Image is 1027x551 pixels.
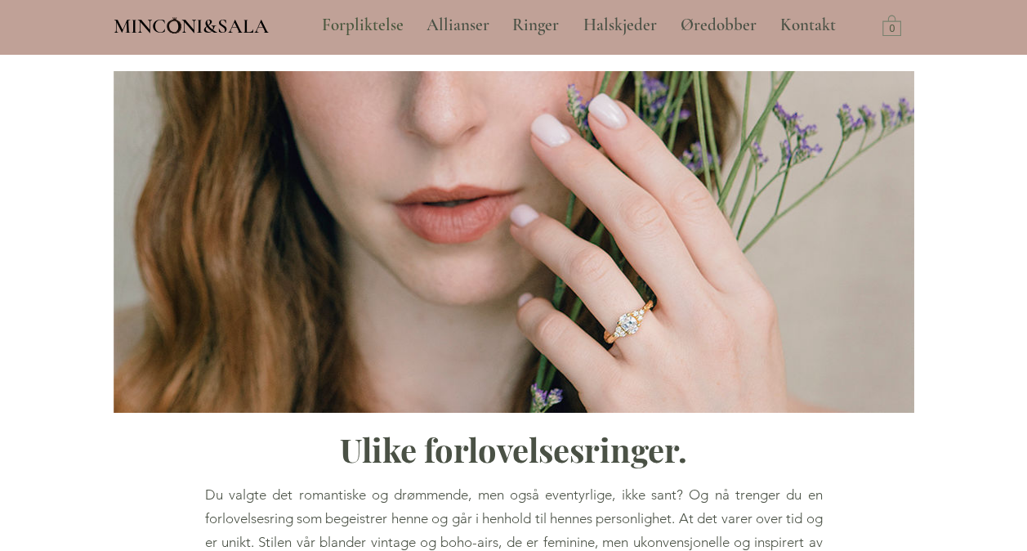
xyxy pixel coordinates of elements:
[500,5,571,46] a: Ringer
[772,5,844,46] p: Kontakt
[114,11,269,38] a: MINCONI&SALA
[768,5,848,46] a: Kontakt
[314,5,412,46] p: Forpliktelse
[571,5,668,46] a: Halskjeder
[340,428,687,471] span: Ulike forlovelsesringer.
[504,5,567,46] p: Ringer
[882,14,901,36] a: Handlekurv med varer
[672,5,765,46] p: Øredobber
[889,24,895,35] text: 0
[167,17,181,34] img: Minconi-rommet
[310,5,414,46] a: Forpliktelse
[668,5,768,46] a: Øredobber
[114,71,914,413] img: Vintage Minconi Sala forlovelsesring
[280,5,878,46] nav: Sted
[114,14,269,38] span: MINCONI&SALA
[414,5,500,46] a: Allianser
[575,5,665,46] p: Halskjeder
[418,5,498,46] p: Allianser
